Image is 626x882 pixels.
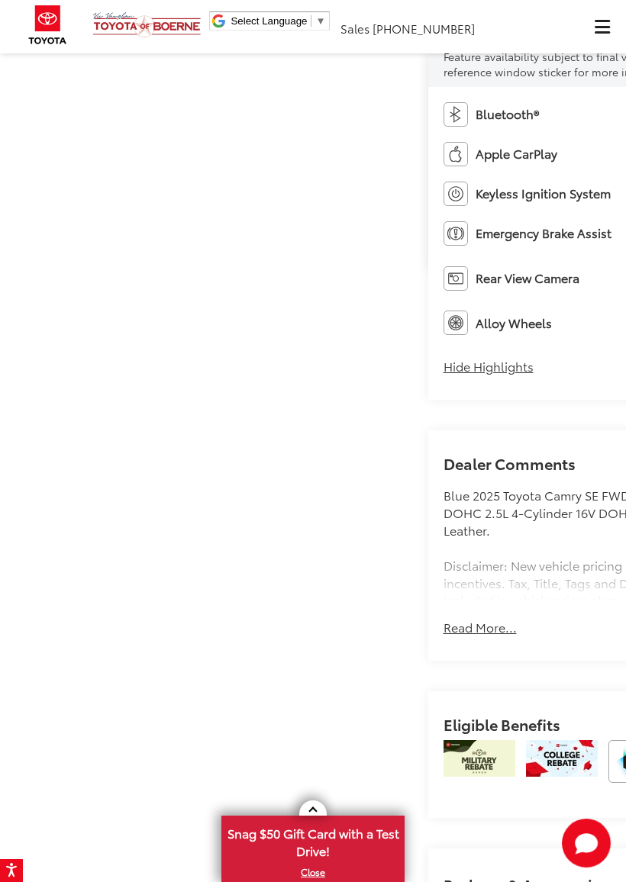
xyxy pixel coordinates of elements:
[476,224,611,242] span: Emergency Brake Assist
[373,20,475,37] span: [PHONE_NUMBER]
[444,311,468,335] img: Alloy Wheels
[231,15,307,27] span: Select Language
[444,358,534,375] button: Hide Highlights
[444,266,468,291] img: Rear View Camera
[476,145,557,163] span: Apple CarPlay
[444,740,515,777] img: /static/brand-toyota/National_Assets/toyota-military-rebate.jpeg?height=48
[562,819,611,868] svg: Start Chat
[444,221,468,246] img: Emergency Brake Assist
[223,817,403,864] span: Snag $50 Gift Card with a Test Drive!
[231,15,325,27] a: Select Language​
[315,15,325,27] span: ▼
[340,20,369,37] span: Sales
[526,740,598,777] img: /static/brand-toyota/National_Assets/toyota-college-grad.jpeg?height=48
[476,314,552,332] span: Alloy Wheels
[444,102,468,127] img: Bluetooth®
[444,142,468,166] img: Apple CarPlay
[444,182,468,206] img: Keyless Ignition System
[476,185,611,202] span: Keyless Ignition System
[444,619,517,636] button: Read More...
[476,105,539,123] span: Bluetooth®
[92,11,202,38] img: Vic Vaughan Toyota of Boerne
[476,269,579,287] span: Rear View Camera
[562,819,611,868] button: Toggle Chat Window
